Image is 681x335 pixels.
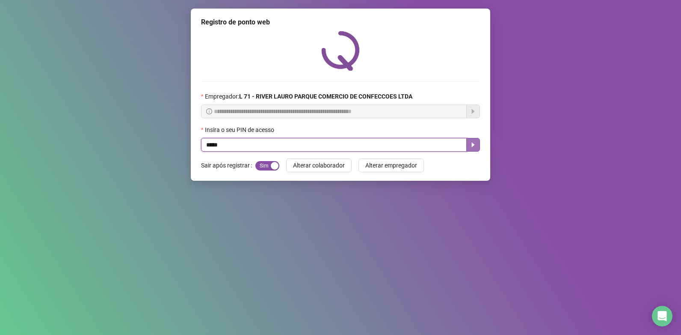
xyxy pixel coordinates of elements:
div: Registro de ponto web [201,17,480,27]
button: Alterar colaborador [286,159,352,172]
span: caret-right [470,141,477,148]
span: info-circle [206,108,212,114]
span: Empregador : [205,92,412,101]
label: Sair após registrar [201,159,255,172]
div: Open Intercom Messenger [652,306,672,326]
span: Alterar empregador [365,161,417,170]
label: Insira o seu PIN de acesso [201,125,280,135]
strong: L 71 - RIVER LAURO PARQUE COMERCIO DE CONFECCOES LTDA [239,93,412,100]
img: QRPoint [321,31,360,71]
button: Alterar empregador [358,159,424,172]
span: Alterar colaborador [293,161,345,170]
